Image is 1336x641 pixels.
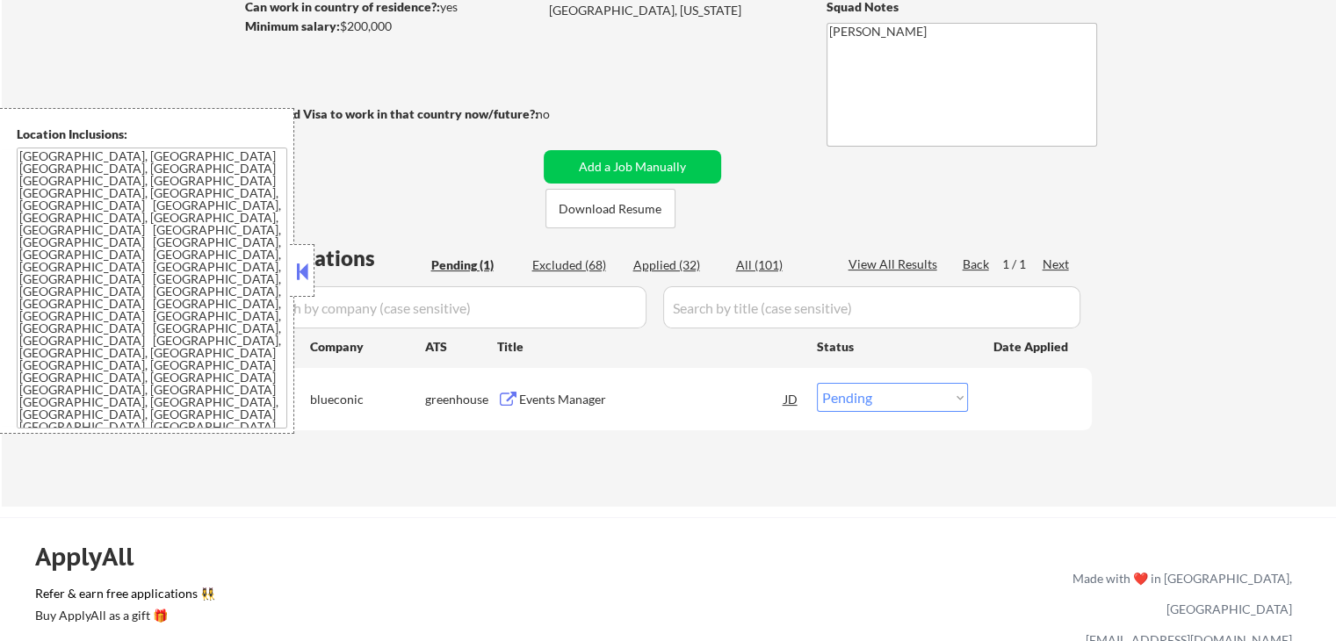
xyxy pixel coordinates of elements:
[310,338,425,356] div: Company
[783,383,800,414] div: JD
[35,542,154,572] div: ApplyAll
[633,256,721,274] div: Applied (32)
[817,330,968,362] div: Status
[245,18,340,33] strong: Minimum salary:
[1002,256,1043,273] div: 1 / 1
[17,126,287,143] div: Location Inclusions:
[35,587,705,606] a: Refer & earn free applications 👯‍♀️
[545,189,675,228] button: Download Resume
[519,391,784,408] div: Events Manager
[35,609,211,622] div: Buy ApplyAll as a gift 🎁
[425,338,497,356] div: ATS
[993,338,1071,356] div: Date Applied
[963,256,991,273] div: Back
[35,606,211,628] a: Buy ApplyAll as a gift 🎁
[251,286,646,328] input: Search by company (case sensitive)
[246,106,538,121] strong: Will need Visa to work in that country now/future?:
[544,150,721,184] button: Add a Job Manually
[245,18,538,35] div: $200,000
[663,286,1080,328] input: Search by title (case sensitive)
[1065,563,1292,624] div: Made with ❤️ in [GEOGRAPHIC_DATA], [GEOGRAPHIC_DATA]
[310,391,425,408] div: blueconic
[736,256,824,274] div: All (101)
[1043,256,1071,273] div: Next
[431,256,519,274] div: Pending (1)
[849,256,942,273] div: View All Results
[251,248,425,269] div: Applications
[532,256,620,274] div: Excluded (68)
[425,391,497,408] div: greenhouse
[536,105,586,123] div: no
[497,338,800,356] div: Title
